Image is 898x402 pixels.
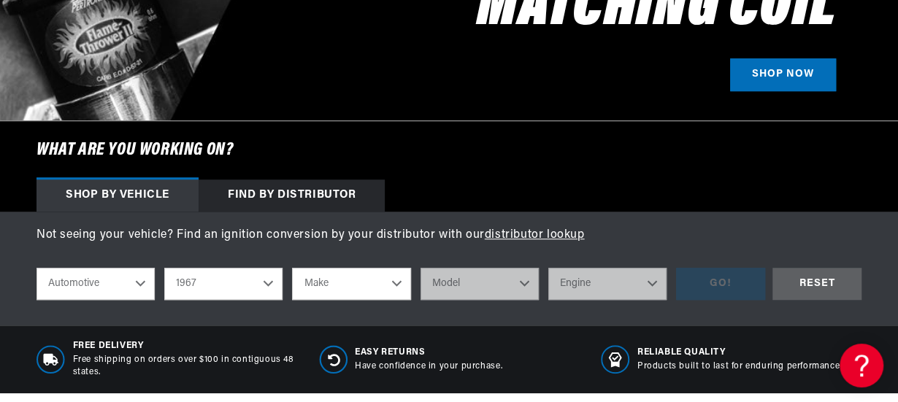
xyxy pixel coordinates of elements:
[485,229,585,241] a: distributor lookup
[37,226,861,245] p: Not seeing your vehicle? Find an ignition conversion by your distributor with our
[772,268,861,301] div: RESET
[164,268,283,300] select: Year
[637,360,840,373] p: Products built to last for enduring performance
[730,58,836,91] a: SHOP NOW
[355,347,502,359] span: Easy Returns
[637,347,840,359] span: RELIABLE QUALITY
[73,354,297,379] p: Free shipping on orders over $100 in contiguous 48 states.
[73,340,297,352] span: Free Delivery
[37,179,199,212] div: Shop by vehicle
[355,360,502,373] p: Have confidence in your purchase.
[37,268,155,300] select: Ride Type
[548,268,667,300] select: Engine
[292,268,410,300] select: Make
[421,268,539,300] select: Model
[199,179,385,212] div: Find by Distributor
